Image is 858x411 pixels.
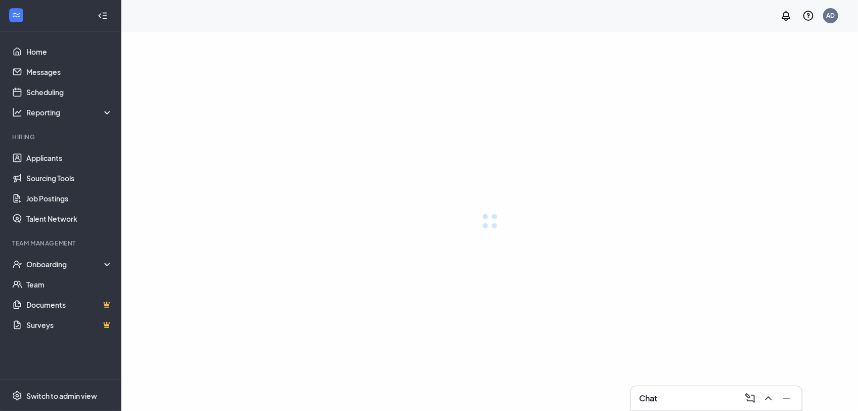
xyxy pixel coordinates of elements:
a: Scheduling [26,82,113,102]
svg: UserCheck [12,259,22,269]
a: DocumentsCrown [26,295,113,315]
div: Switch to admin view [26,391,97,401]
svg: Minimize [781,392,793,404]
h3: Chat [639,393,657,404]
div: Team Management [12,239,111,248]
a: Applicants [26,148,113,168]
button: ComposeMessage [741,390,757,406]
a: Talent Network [26,209,113,229]
div: Hiring [12,133,111,141]
div: Reporting [26,107,113,117]
svg: Collapse [98,11,108,21]
svg: ChevronUp [762,392,775,404]
a: Messages [26,62,113,82]
button: Minimize [778,390,794,406]
button: ChevronUp [759,390,776,406]
svg: Analysis [12,107,22,117]
a: Sourcing Tools [26,168,113,188]
div: Onboarding [26,259,113,269]
svg: ComposeMessage [744,392,756,404]
a: Team [26,274,113,295]
div: AD [827,11,835,20]
a: Job Postings [26,188,113,209]
a: Home [26,42,113,62]
svg: QuestionInfo [802,10,815,22]
svg: Notifications [780,10,792,22]
svg: WorkstreamLogo [11,10,21,20]
a: SurveysCrown [26,315,113,335]
svg: Settings [12,391,22,401]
